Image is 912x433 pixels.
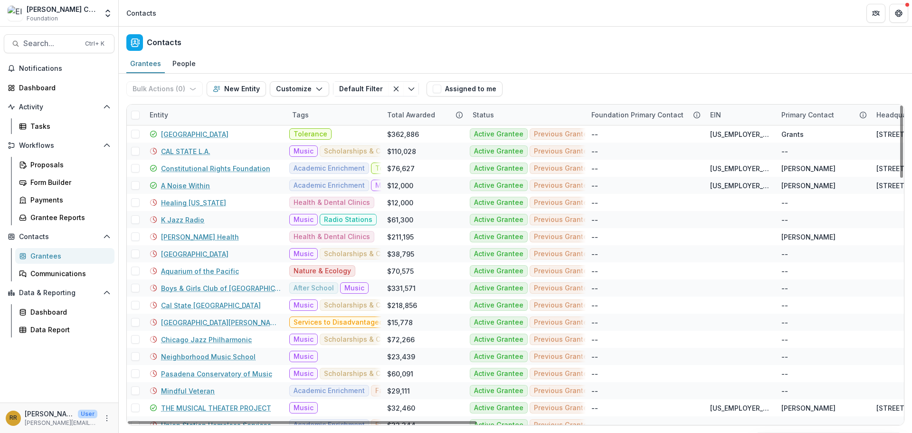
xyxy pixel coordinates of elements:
[781,249,788,259] div: --
[781,232,836,242] div: [PERSON_NAME]
[534,147,592,155] span: Previous Grantee
[387,164,415,173] div: $76,627
[161,369,272,379] a: Pasadena Conservatory of Music
[294,164,365,173] span: Academic Enrichment
[710,164,770,173] div: [US_EMPLOYER_IDENTIFICATION_NUMBER]
[294,336,313,344] span: Music
[286,110,314,120] div: Tags
[474,164,523,173] span: Active Grantee
[294,182,365,190] span: Academic Enrichment
[25,419,97,427] p: [PERSON_NAME][EMAIL_ADDRESS][DOMAIN_NAME]
[161,232,239,242] a: [PERSON_NAME] Health
[781,403,836,413] div: [PERSON_NAME]
[294,404,313,412] span: Music
[161,403,271,413] a: THE MUSICAL THEATER PROJECT
[474,130,523,138] span: Active Grantee
[324,370,419,378] span: Scholarships & Camperships
[591,266,598,276] div: --
[387,386,410,396] div: $29,111
[781,198,788,208] div: --
[4,229,114,244] button: Open Contacts
[710,403,770,413] div: [US_EMPLOYER_IDENTIFICATION_NUMBER]
[4,61,114,76] button: Notifications
[474,250,523,258] span: Active Grantee
[294,301,313,309] span: Music
[534,199,592,207] span: Previous Grantee
[591,146,598,156] div: --
[534,284,592,292] span: Previous Grantee
[534,421,592,429] span: Previous Grantee
[474,301,523,309] span: Active Grantee
[19,142,99,150] span: Workflows
[781,369,788,379] div: --
[78,410,97,418] p: User
[474,284,523,292] span: Active Grantee
[30,195,107,205] div: Payments
[387,335,415,345] div: $72,266
[387,129,419,139] div: $362,886
[324,301,419,309] span: Scholarships & Camperships
[144,110,174,120] div: Entity
[101,4,114,23] button: Open entity switcher
[161,318,281,327] a: [GEOGRAPHIC_DATA][PERSON_NAME]
[294,353,313,361] span: Music
[161,266,239,276] a: Aquarium of the Pacific
[534,318,592,327] span: Previous Grantee
[781,420,788,430] div: --
[387,198,413,208] div: $12,000
[15,157,114,173] a: Proposals
[781,352,788,362] div: --
[781,129,804,139] div: Grants
[144,105,286,125] div: Entity
[9,415,17,421] div: Randal Rosman
[19,289,99,297] span: Data & Reporting
[591,181,598,191] div: --
[474,387,523,395] span: Active Grantee
[591,232,598,242] div: --
[30,177,107,187] div: Form Builder
[467,105,586,125] div: Status
[776,105,871,125] div: Primary Contact
[161,300,261,310] a: Cal State [GEOGRAPHIC_DATA]
[781,146,788,156] div: --
[324,336,419,344] span: Scholarships & Camperships
[591,318,598,327] div: --
[781,300,788,310] div: --
[387,283,416,293] div: $331,571
[591,215,598,225] div: --
[161,129,228,139] a: [GEOGRAPHIC_DATA]
[4,99,114,115] button: Open Activity
[387,352,415,362] div: $23,439
[286,105,381,125] div: Tags
[776,110,840,120] div: Primary Contact
[169,57,199,70] div: People
[889,4,908,23] button: Get Help
[161,198,226,208] a: Healing [US_STATE]
[15,118,114,134] a: Tasks
[294,199,370,207] span: Health & Dental Clinics
[4,138,114,153] button: Open Workflows
[381,105,467,125] div: Total Awarded
[534,164,592,173] span: Previous Grantee
[781,164,836,173] div: [PERSON_NAME]
[19,83,107,93] div: Dashboard
[704,105,776,125] div: EIN
[474,233,523,241] span: Active Grantee
[161,352,256,362] a: Neighborhood Music School
[25,409,74,419] p: [PERSON_NAME]
[591,198,598,208] div: --
[294,216,313,224] span: Music
[161,164,270,173] a: Constitutional Rights Foundation
[294,233,370,241] span: Health & Dental Clinics
[591,164,598,173] div: --
[4,285,114,300] button: Open Data & Reporting
[474,199,523,207] span: Active Grantee
[591,386,598,396] div: --
[534,336,592,344] span: Previous Grantee
[586,105,704,125] div: Foundation Primary Contact
[169,55,199,73] a: People
[710,181,770,191] div: [US_EMPLOYER_IDENTIFICATION_NUMBER]
[534,267,592,275] span: Previous Grantee
[294,267,351,275] span: Nature & Ecology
